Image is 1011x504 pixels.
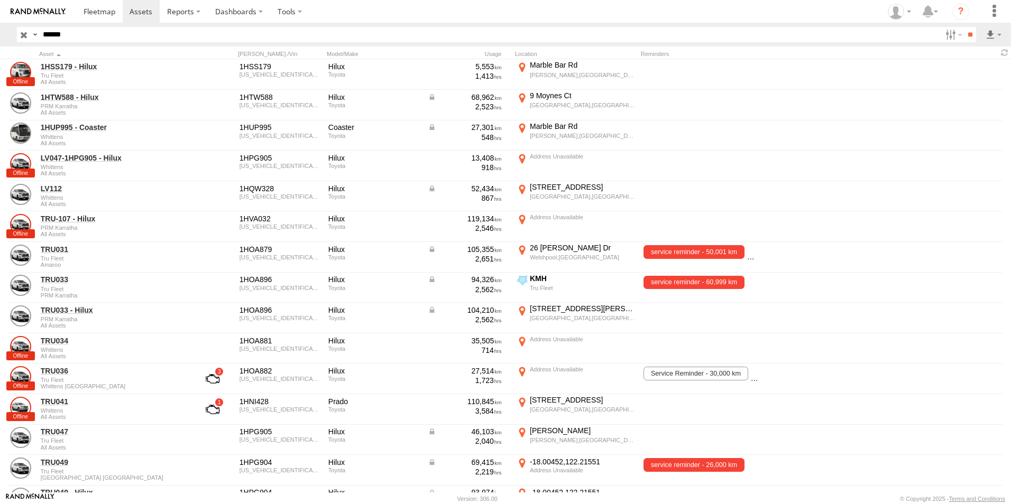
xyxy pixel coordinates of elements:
div: 548 [428,133,502,142]
div: JTEBR3FJ20K244572 [240,406,321,413]
div: Tru Fleet [41,255,186,262]
div: PRM Karratha [41,103,186,109]
div: 13,408 [428,153,502,163]
div: Hilux [328,62,420,71]
div: Data from Vehicle CANbus [428,184,502,193]
label: Search Query [31,27,39,42]
div: undefined [41,414,186,420]
div: Model/Make [327,50,422,58]
div: Toyota [328,102,420,108]
div: [PERSON_NAME]./Vin [238,50,323,58]
div: [GEOGRAPHIC_DATA],[GEOGRAPHIC_DATA] [530,101,635,109]
div: Reminders [641,50,810,58]
div: Data from Vehicle CANbus [428,305,502,315]
div: undefined [41,109,186,116]
div: 1HOA882 [240,366,321,376]
div: Usage [426,50,511,58]
div: 1HOA881 [240,336,321,346]
div: [PERSON_NAME],[GEOGRAPHIC_DATA] [530,132,635,139]
a: View Asset with Fault/s [193,366,232,391]
div: Hilux [328,336,420,346]
a: TRU034 [41,336,186,346]
a: View Asset Details [10,245,31,266]
div: Toyota [328,376,420,382]
div: 26 [PERSON_NAME] Dr [530,243,635,253]
a: LV047-1HPG905 - Hilux [41,153,186,163]
div: 918 [428,163,502,172]
div: Prado [328,397,420,406]
div: Toyota [328,163,420,169]
a: View Asset Details [10,275,31,296]
a: TRU033 - Hilux [41,305,186,315]
div: 27,514 [428,366,502,376]
div: Data from Vehicle CANbus [428,427,502,436]
div: 5,553 [428,62,502,71]
div: Whittens [41,347,186,353]
div: 2,040 [428,436,502,446]
label: Click to View Current Location [515,365,637,393]
div: Clint Sapienza [884,4,915,20]
div: Toyota [328,285,420,291]
span: service reminder - 60,999 km [644,276,744,290]
a: View Asset Details [10,153,31,174]
label: Click to View Current Location [515,60,637,89]
div: MR0KA3CD601270335 [240,163,321,169]
div: Hilux [328,366,420,376]
div: Data from Vehicle CANbus [428,275,502,284]
div: undefined [41,79,186,85]
a: TRU041 [41,397,186,406]
div: 119,134 [428,214,502,223]
div: Hilux [328,153,420,163]
div: MR0BA3CD700064303 [240,193,321,200]
div: 714 [428,346,502,355]
div: [STREET_ADDRESS] [530,395,635,405]
label: Click to View Current Location [515,152,637,180]
div: 35,505 [428,336,502,346]
span: -18.00452 [530,488,565,497]
div: [PERSON_NAME] [530,426,635,435]
label: Search Filter Options [941,27,964,42]
span: Refresh [998,48,1011,58]
a: View Asset Details [10,123,31,144]
a: View Asset Details [10,305,31,326]
div: Toyota [328,254,420,260]
div: Toyota [328,467,420,473]
label: Click to View Current Location [515,456,637,484]
div: [GEOGRAPHIC_DATA],[GEOGRAPHIC_DATA] [530,193,635,200]
a: LV112 [41,184,186,193]
div: Whittens [41,164,186,170]
div: Hilux [328,305,420,315]
div: undefined [41,140,186,146]
a: View Asset Details [10,458,31,479]
div: Tru Fleet [41,72,186,79]
label: Export results as... [985,27,1003,42]
div: 2,219 [428,467,502,477]
div: Location [515,50,637,58]
img: rand-logo.svg [11,8,66,15]
a: TRU049 - Hilux [41,488,186,497]
div: Tru Fleet [530,284,635,292]
div: 1HPG904 [240,488,321,497]
a: View Asset Details [10,184,31,205]
div: Hilux [328,458,420,467]
div: MR0KA3CD101270338 [240,467,321,473]
div: Toyota [328,193,420,200]
a: TRU036 [41,366,186,376]
div: 2,523 [428,102,502,111]
div: Welshpool,[GEOGRAPHIC_DATA] [530,254,635,261]
a: TRU047 [41,427,186,436]
div: Data from Vehicle CANbus [428,123,502,132]
span: Service Reminder - 10,001 km [751,367,855,380]
div: MR0KA3CDX01268667 [240,346,321,352]
div: undefined [41,383,186,389]
div: Data from Vehicle CANbus [428,245,502,254]
a: 1HTW588 - Hilux [41,92,186,102]
div: 1HQW328 [240,184,321,193]
div: undefined [41,444,186,451]
div: Whittens [41,134,186,140]
div: [GEOGRAPHIC_DATA],[GEOGRAPHIC_DATA] [530,406,635,413]
div: Hilux [328,275,420,284]
label: Click to View Current Location [515,243,637,272]
div: Toyota [328,71,420,78]
div: PRM Karratha [41,316,186,322]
